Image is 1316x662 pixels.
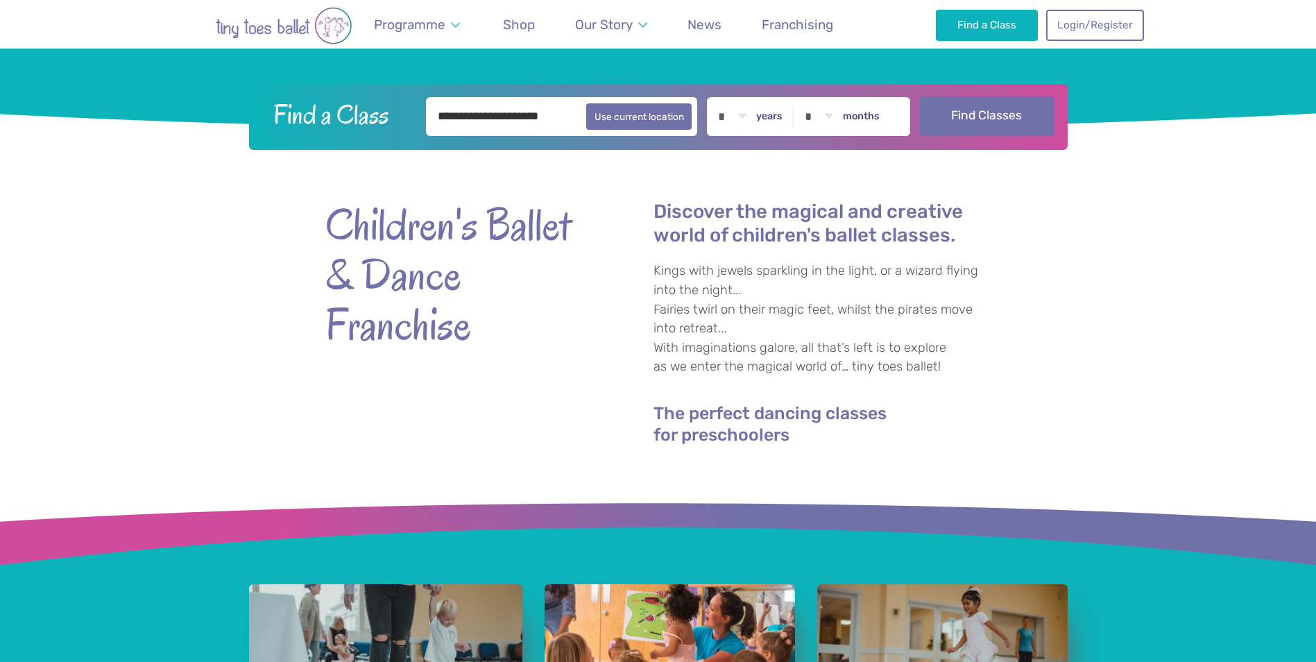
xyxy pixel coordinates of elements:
[653,262,991,377] p: Kings with jewels sparkling in the light, or a wizard flying into the night... Fairies twirl on t...
[920,96,1054,135] button: Find Classes
[325,200,575,350] strong: Children's Ballet & Dance Franchise
[653,402,991,445] h4: The perfect dancing classes
[1046,10,1143,40] a: Login/Register
[368,8,467,41] a: Programme
[681,8,728,41] a: News
[503,17,535,33] span: Shop
[653,427,789,445] a: for preschoolers
[568,8,653,41] a: Our Story
[497,8,542,41] a: Shop
[762,17,833,33] span: Franchising
[374,17,445,33] span: Programme
[586,103,692,130] button: Use current location
[755,8,840,41] a: Franchising
[756,110,783,123] label: years
[653,200,991,248] h2: Discover the magical and creative world of children's ballet classes.
[173,7,395,44] img: tiny toes ballet
[843,110,880,123] label: months
[687,17,721,33] span: News
[262,97,416,132] h2: Find a Class
[575,17,633,33] span: Our Story
[936,10,1038,40] a: Find a Class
